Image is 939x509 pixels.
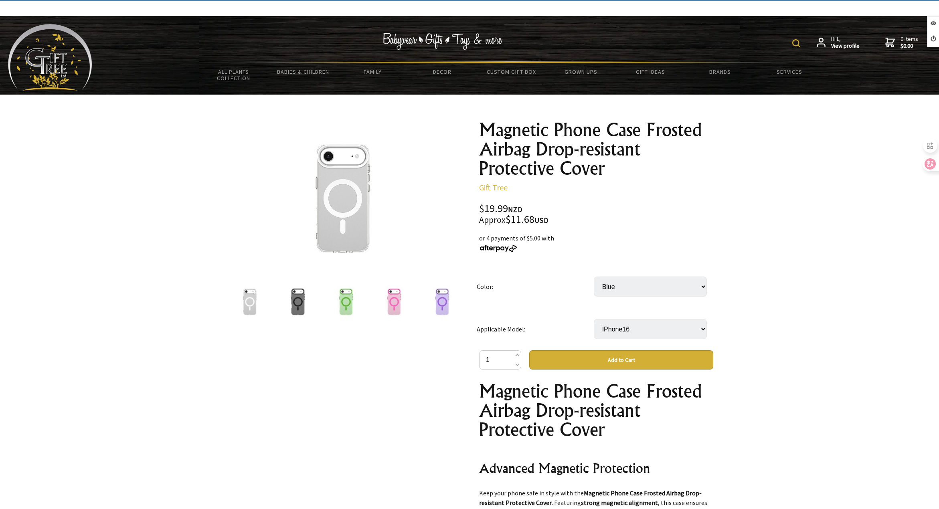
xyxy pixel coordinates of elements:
a: Babies & Children [268,63,338,80]
a: Grown Ups [546,63,616,80]
span: 0 items [901,35,918,50]
a: Gift Tree [479,182,508,192]
img: Magnetic Phone Case Frosted Airbag Drop-resistant Protective Cover [331,287,361,317]
img: Babyware - Gifts - Toys and more... [8,24,92,91]
span: Hi L, [831,36,860,50]
td: Color: [477,265,594,308]
img: product search [792,39,800,47]
img: Magnetic Phone Case Frosted Airbag Drop-resistant Protective Cover [280,136,405,261]
strong: strong magnetic alignment [581,499,658,507]
span: NZD [508,205,522,214]
span: USD [534,216,548,225]
h1: Magnetic Phone Case Frosted Airbag Drop-resistant Protective Cover [479,120,713,178]
strong: View profile [831,42,860,50]
img: Magnetic Phone Case Frosted Airbag Drop-resistant Protective Cover [379,287,409,317]
h2: Advanced Magnetic Protection [479,459,713,478]
img: Magnetic Phone Case Frosted Airbag Drop-resistant Protective Cover [235,287,265,317]
img: Magnetic Phone Case Frosted Airbag Drop-resistant Protective Cover [427,287,457,317]
a: Gift Ideas [616,63,685,80]
a: Brands [685,63,755,80]
img: Afterpay [479,245,518,252]
a: All Plants Collection [199,63,268,87]
td: Applicable Model: [477,308,594,350]
div: $19.99 $11.68 [479,204,713,225]
a: Custom Gift Box [477,63,546,80]
h1: Magnetic Phone Case Frosted Airbag Drop-resistant Protective Cover [479,382,713,439]
a: Family [338,63,407,80]
a: Hi L,View profile [817,36,860,50]
img: Babywear - Gifts - Toys & more [382,33,502,50]
a: 0 items$0.00 [885,36,918,50]
img: Magnetic Phone Case Frosted Airbag Drop-resistant Protective Cover [283,287,313,317]
strong: $0.00 [901,42,918,50]
button: Add to Cart [529,350,713,370]
small: Approx [479,214,506,225]
a: Services [755,63,824,80]
strong: Magnetic Phone Case Frosted Airbag Drop-resistant Protective Cover [479,489,702,507]
div: or 4 payments of $5.00 with [479,233,713,252]
a: Decor [407,63,477,80]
